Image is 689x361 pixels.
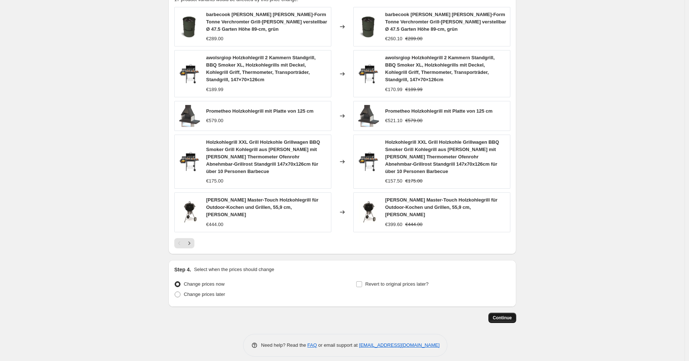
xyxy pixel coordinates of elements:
[178,16,200,38] img: 61yP0iggfqL_80x.jpg
[405,117,422,124] strike: €579.00
[357,201,379,223] img: 51yqirXm4qL_80x.jpg
[385,117,402,124] div: €521.10
[206,86,223,93] div: €189.99
[365,281,429,287] span: Revert to original prices later?
[385,55,495,82] span: awolsrgiop Holzkohlegrill 2 Kammern Standgrill, BBQ Smoker XL, Holzkohlegrills mit Deckel, Kohleg...
[206,139,320,174] span: Holzkohlegrill XXL Grill Holzkohle Grillwagen BBQ Smoker Grill Kohlegrill aus [PERSON_NAME] mit [...
[385,12,506,32] span: barbecook [PERSON_NAME] [PERSON_NAME]-Form Tonne Verchromter Grill-[PERSON_NAME] verstellbar Ø 47...
[488,313,516,323] button: Continue
[385,221,402,228] div: €399.60
[405,221,422,228] strike: €444.00
[357,63,379,85] img: 41t21G0rpqL_80x.jpg
[206,108,313,114] span: Prometheo Holzkohlegrill mit Platte von 125 cm
[206,55,316,82] span: awolsrgiop Holzkohlegrill 2 Kammern Standgrill, BBQ Smoker XL, Holzkohlegrills mit Deckel, Kohleg...
[385,177,402,185] div: €157.50
[174,238,194,248] nav: Pagination
[385,197,498,217] span: [PERSON_NAME] Master-Touch Holzkohlegrill für Outdoor-Kochen und Grillen, 55,9 cm, [PERSON_NAME]
[178,63,200,85] img: 41t21G0rpqL_80x.jpg
[359,342,440,348] a: [EMAIL_ADDRESS][DOMAIN_NAME]
[385,86,402,93] div: €170.99
[317,342,359,348] span: or email support at
[405,177,422,185] strike: €175.00
[174,266,191,273] h2: Step 4.
[184,238,194,248] button: Next
[357,16,379,38] img: 61yP0iggfqL_80x.jpg
[206,177,223,185] div: €175.00
[405,35,422,42] strike: €289.00
[178,105,200,127] img: 81fQjWYnW1L_80x.jpg
[405,86,422,93] strike: €189.99
[261,342,308,348] span: Need help? Read the
[357,151,379,173] img: 41t21G0rpqL_ce9be9ed-3b1d-4c6a-95e7-21f4ff216cb7_80x.jpg
[493,315,512,321] span: Continue
[194,266,274,273] p: Select when the prices should change
[206,117,223,124] div: €579.00
[184,281,224,287] span: Change prices now
[385,139,499,174] span: Holzkohlegrill XXL Grill Holzkohle Grillwagen BBQ Smoker Grill Kohlegrill aus [PERSON_NAME] mit [...
[206,197,319,217] span: [PERSON_NAME] Master-Touch Holzkohlegrill für Outdoor-Kochen und Grillen, 55,9 cm, [PERSON_NAME]
[184,292,225,297] span: Change prices later
[206,35,223,42] div: €289.00
[308,342,317,348] a: FAQ
[385,108,492,114] span: Prometheo Holzkohlegrill mit Platte von 125 cm
[178,151,200,173] img: 41t21G0rpqL_ce9be9ed-3b1d-4c6a-95e7-21f4ff216cb7_80x.jpg
[206,221,223,228] div: €444.00
[178,201,200,223] img: 51yqirXm4qL_80x.jpg
[206,12,327,32] span: barbecook [PERSON_NAME] [PERSON_NAME]-Form Tonne Verchromter Grill-[PERSON_NAME] verstellbar Ø 47...
[357,105,379,127] img: 81fQjWYnW1L_80x.jpg
[385,35,402,42] div: €260.10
